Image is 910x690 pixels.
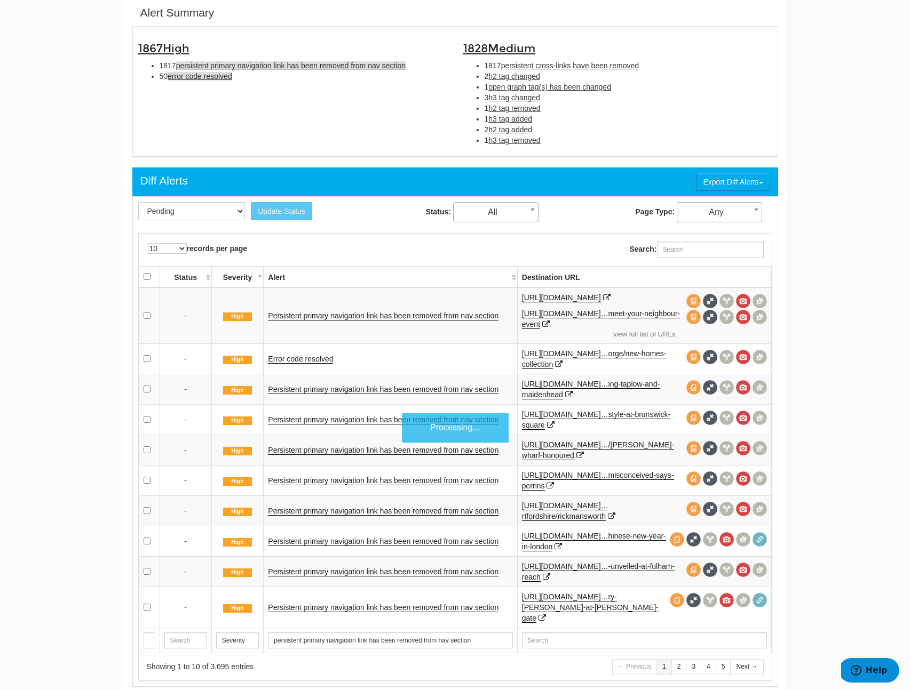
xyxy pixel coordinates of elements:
[736,380,750,395] span: View screenshot
[753,294,767,308] span: Compare screenshots
[736,350,750,364] span: View screenshot
[223,568,252,577] span: High
[488,72,540,81] span: h2 tag changed
[268,355,333,364] a: Error code resolved
[753,471,767,486] span: Compare screenshots
[488,115,532,123] span: h3 tag added
[703,380,717,395] span: Full Source Diff
[677,202,762,222] span: Any
[719,593,734,607] span: View screenshot
[703,310,717,324] span: Full Source Diff
[522,592,659,623] a: [URL][DOMAIN_NAME]…ry-[PERSON_NAME]-at-[PERSON_NAME]-gate
[144,632,155,648] input: Search
[719,502,734,516] span: View headers
[485,124,772,135] li: 2
[522,293,601,302] a: [URL][DOMAIN_NAME]
[488,42,535,55] span: Medium
[268,415,498,424] a: Persistent primary navigation link has been removed from nav section
[719,310,734,324] span: View headers
[160,557,211,587] td: -
[736,502,750,516] span: View screenshot
[686,563,701,577] span: View source
[736,294,750,308] span: View screenshot
[730,659,763,675] a: Next →
[686,659,701,675] a: 3
[703,294,717,308] span: Full Source Diff
[268,476,498,485] a: Persistent primary navigation link has been removed from nav section
[522,562,675,582] a: [URL][DOMAIN_NAME]…-unveiled-at-fulham-reach
[147,243,248,254] label: records per page
[454,205,538,220] span: All
[753,411,767,425] span: Compare screenshots
[160,71,447,82] li: 50
[686,350,701,364] span: View source
[522,330,767,340] a: view full list of URLs
[268,603,498,612] a: Persistent primary navigation link has been removed from nav section
[485,60,772,71] li: 1817
[736,593,750,607] span: Compare screenshots
[160,374,211,405] td: -
[223,356,252,364] span: High
[402,413,509,443] div: Processing...
[160,587,211,628] td: -
[522,632,767,648] input: Search
[656,659,672,675] a: 1
[670,593,684,607] span: View source
[753,593,767,607] span: Redirect chain
[453,202,539,222] span: All
[268,632,512,648] input: Search
[488,104,540,113] span: h2 tag removed
[147,243,187,254] select: records per page
[140,5,215,21] div: Alert Summary
[522,380,660,399] a: [URL][DOMAIN_NAME]…ing-taplow-and-maidenhead
[736,310,750,324] span: View screenshot
[719,294,734,308] span: View headers
[671,659,687,675] a: 2
[841,658,899,685] iframe: Opens a widget where you can find more information
[223,447,252,455] span: High
[160,526,211,557] td: -
[176,61,406,70] span: persistent primary navigation link has been removed from nav section
[657,242,764,258] input: Search:
[736,471,750,486] span: View screenshot
[463,42,535,55] span: 1828
[268,311,498,320] a: Persistent primary navigation link has been removed from nav section
[753,502,767,516] span: Compare screenshots
[160,60,447,71] li: 1817
[719,350,734,364] span: View headers
[686,532,701,547] span: Full Source Diff
[753,380,767,395] span: Compare screenshots
[753,310,767,324] span: Compare screenshots
[501,61,639,70] span: persistent cross-links have been removed
[686,294,701,308] span: View source
[168,72,232,81] span: error code resolved
[485,71,772,82] li: 2
[268,567,498,576] a: Persistent primary navigation link has been removed from nav section
[223,604,252,613] span: High
[753,532,767,547] span: Redirect chain
[522,349,667,369] a: [URL][DOMAIN_NAME]…orge/new-homes-collection
[216,632,259,648] input: Search
[703,411,717,425] span: Full Source Diff
[701,659,716,675] a: 4
[736,411,750,425] span: View screenshot
[251,202,312,220] button: Update Status
[488,125,532,134] span: h2 tag added
[670,532,684,547] span: View source
[488,136,540,145] span: h3 tag removed
[677,205,762,220] span: Any
[719,471,734,486] span: View headers
[686,441,701,455] span: View source
[485,82,772,92] li: 1
[223,477,252,486] span: High
[522,471,674,491] a: [URL][DOMAIN_NAME]…misconceived-says-perrins
[719,532,734,547] span: View screenshot
[719,411,734,425] span: View headers
[517,266,771,287] th: Destination URL
[485,92,772,103] li: 3
[522,532,666,551] a: [URL][DOMAIN_NAME]…hinese-new-year-in-london
[223,386,252,395] span: High
[160,266,211,287] th: Status: activate to sort column ascending
[223,416,252,425] span: High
